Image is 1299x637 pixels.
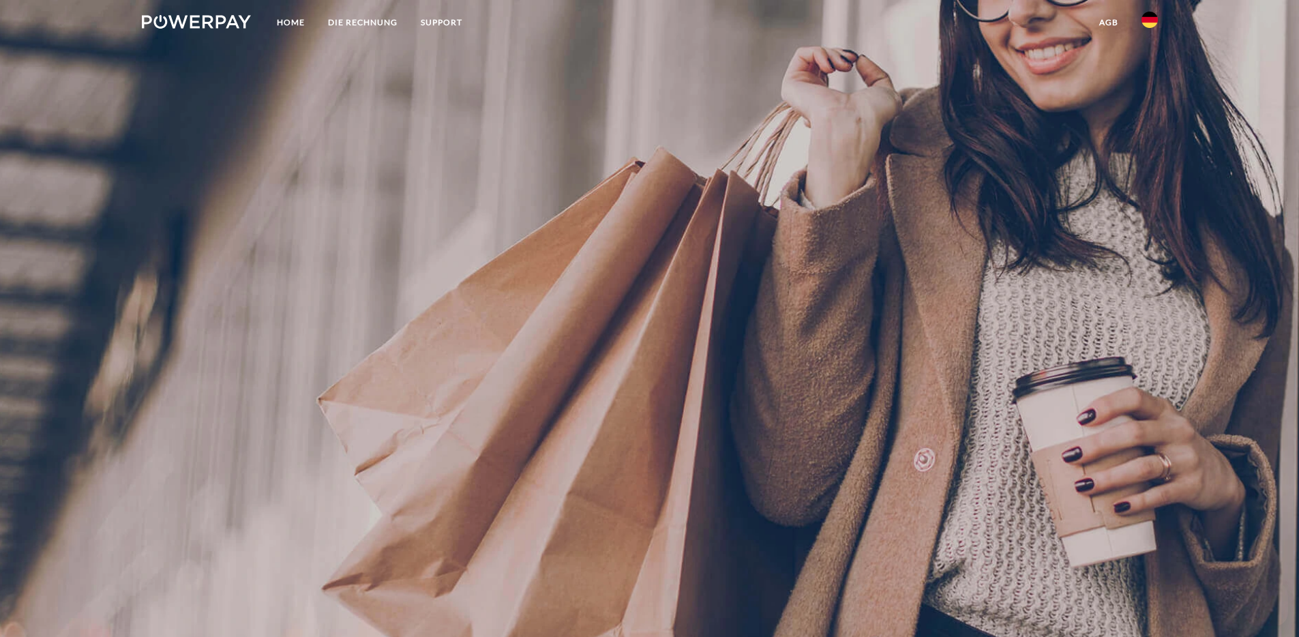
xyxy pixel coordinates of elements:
img: logo-powerpay-white.svg [142,15,252,29]
a: agb [1088,10,1130,35]
a: SUPPORT [409,10,474,35]
a: Home [265,10,316,35]
img: de [1141,12,1158,28]
a: DIE RECHNUNG [316,10,409,35]
iframe: Button to launch messaging window [1244,582,1288,626]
